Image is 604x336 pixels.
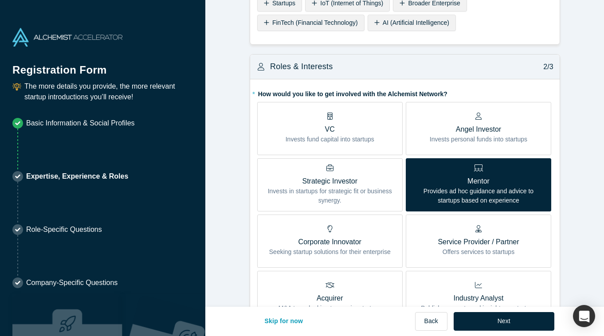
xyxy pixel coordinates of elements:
span: FinTech (Financial Technology) [272,19,358,26]
p: Invests fund capital into startups [286,135,374,144]
button: Skip for now [255,312,313,331]
label: How would you like to get involved with the Alchemist Network? [257,86,553,99]
p: Angel Investor [430,124,527,135]
p: Expertise, Experience & Roles [26,171,128,182]
p: Publishes reports and insights on startups [421,304,536,313]
div: AI (Artificial Intelligence) [368,15,456,31]
p: Corporate Innovator [269,237,391,247]
button: Next [454,312,554,331]
div: FinTech (Financial Technology) [257,15,365,31]
p: Service Provider / Partner [438,237,519,247]
p: Invests personal funds into startups [430,135,527,144]
button: Back [415,312,447,331]
span: AI (Artificial Intelligence) [383,19,449,26]
p: Provides ad hoc guidance and advice to startups based on experience [412,187,545,205]
p: Industry Analyst [421,293,536,304]
h3: Roles & Interests [270,61,333,73]
p: 2/3 [539,62,553,72]
p: M&A team looking to acquire startups [278,304,381,313]
p: Basic Information & Social Profiles [26,118,135,129]
h1: Registration Form [12,53,193,78]
img: Alchemist Accelerator Logo [12,28,122,47]
p: VC [286,124,374,135]
p: Company-Specific Questions [26,277,118,288]
p: Invests in startups for strategic fit or business synergy. [264,187,396,205]
p: Seeking startup solutions for their enterprise [269,247,391,257]
p: Strategic Investor [264,176,396,187]
p: Mentor [412,176,545,187]
p: The more details you provide, the more relevant startup introductions you’ll receive! [24,81,193,102]
p: Acquirer [278,293,381,304]
p: Offers services to startups [438,247,519,257]
p: Role-Specific Questions [26,224,102,235]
